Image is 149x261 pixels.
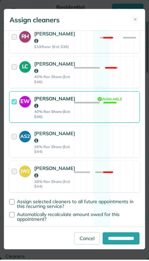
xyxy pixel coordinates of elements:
strong: [PERSON_NAME] [34,32,75,45]
strong: JW2 [19,167,31,176]
span: Assign selected cleaners to all future appointments in this recurring service? [17,200,133,211]
img: Profile image for Ivan [8,16,19,26]
p: Hi [PERSON_NAME], Thank you for those details! Our team will need more time to investigate what h... [22,15,133,21]
strong: 38% Rev Share (Est: $44) [34,146,75,156]
h5: Assign cleaners [9,17,60,26]
strong: [PERSON_NAME] [34,132,75,145]
strong: LC [19,63,31,72]
a: Cancel [74,234,100,246]
span: ✕ [133,18,137,24]
strong: 40% Rev Share (Est: $46) [34,111,75,120]
strong: AS2 [19,132,31,141]
strong: [PERSON_NAME] [34,62,75,75]
span: Automatically recalculate amount owed for this appointment? [17,213,120,223]
strong: [PERSON_NAME] [34,166,75,180]
div: message notification from Ivan, 2h ago. Hi Andra, Thank you for those details! Our team will need... [3,9,146,32]
strong: 40% Rev Share (Est: $46) [34,76,75,86]
strong: RH [19,32,31,42]
strong: EW [19,97,31,107]
strong: $19/hour (Est: $38) [34,46,75,50]
button: Dismiss notification [137,14,141,19]
strong: 38% Rev Share (Est: $44) [34,181,75,190]
p: Message from Ivan, sent 2h ago [22,21,133,27]
strong: [PERSON_NAME] [34,97,75,110]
